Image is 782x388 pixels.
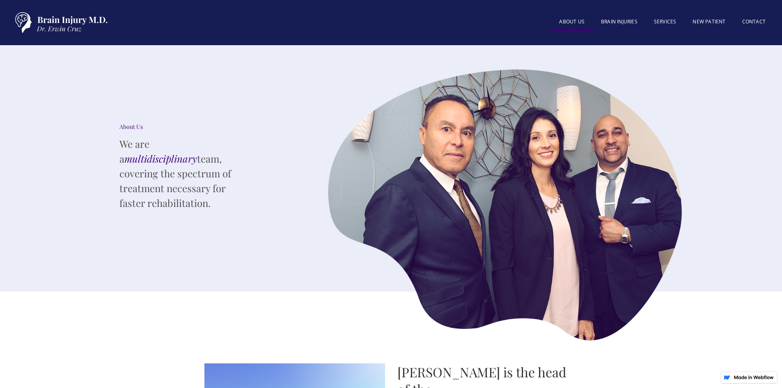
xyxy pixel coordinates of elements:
[8,8,111,37] a: home
[124,152,197,165] em: multidisciplinary
[551,14,593,32] a: About US
[119,136,243,210] p: We are a team, covering the spectrum of treatment necessary for faster rehabilitation.
[734,375,774,379] img: Made in Webflow
[119,123,243,131] div: About Us
[684,14,734,30] a: New patient
[734,14,774,30] a: Contact
[646,14,685,30] a: SERVICES
[593,14,646,30] a: BRAIN INJURIES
